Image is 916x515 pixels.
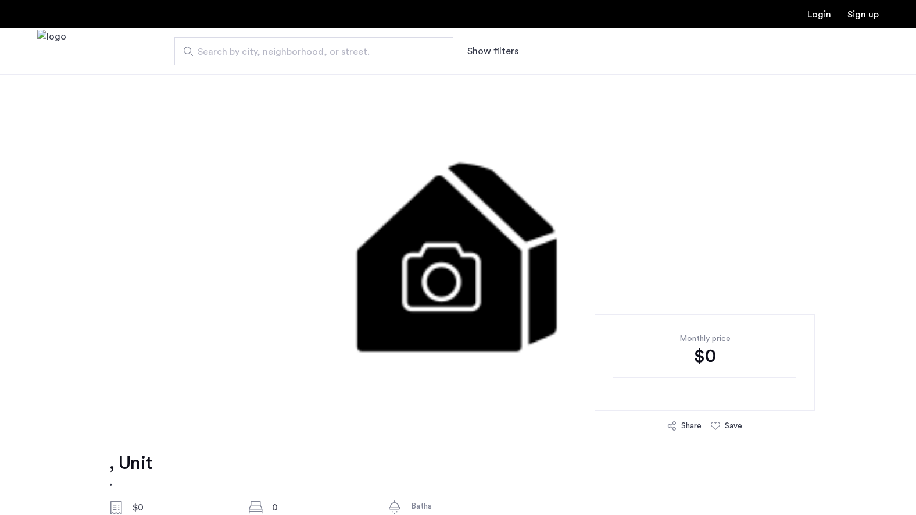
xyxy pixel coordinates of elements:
div: Monthly price [613,333,796,344]
div: $0 [613,344,796,368]
input: Apartment Search [174,37,453,65]
a: Login [807,10,831,19]
div: Share [681,420,702,432]
a: Registration [847,10,879,19]
a: , Unit, [109,452,152,489]
div: Save [725,420,742,432]
div: 0 [272,500,370,514]
div: $0 [133,500,230,514]
h2: , [109,475,152,489]
img: 3.gif [165,74,752,424]
button: Show or hide filters [467,44,518,58]
img: logo [37,30,66,73]
h1: , Unit [109,452,152,475]
span: Search by city, neighborhood, or street. [198,45,421,59]
div: Baths [411,500,509,512]
a: Cazamio Logo [37,30,66,73]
